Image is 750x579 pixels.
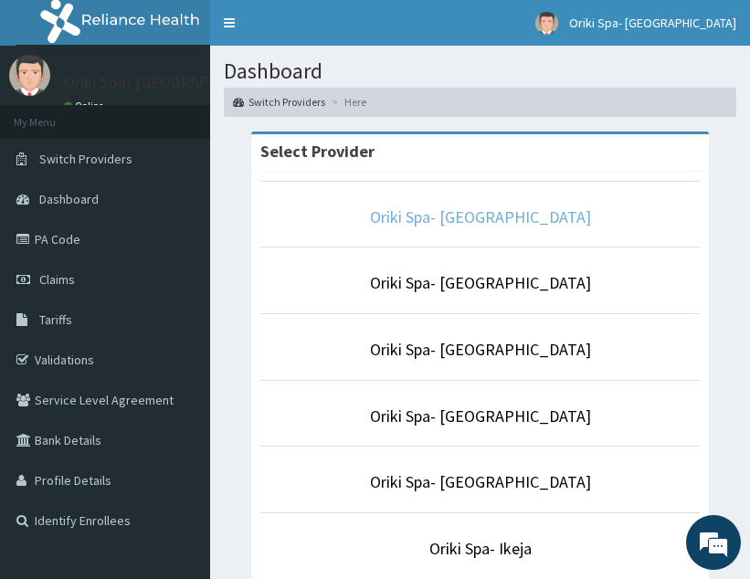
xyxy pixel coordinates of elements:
[370,272,591,293] a: Oriki Spa- [GEOGRAPHIC_DATA]
[569,15,736,31] span: Oriki Spa- [GEOGRAPHIC_DATA]
[224,59,736,83] h1: Dashboard
[39,151,132,167] span: Switch Providers
[370,405,591,426] a: Oriki Spa- [GEOGRAPHIC_DATA]
[535,12,558,35] img: User Image
[370,206,591,227] a: Oriki Spa- [GEOGRAPHIC_DATA]
[39,311,72,328] span: Tariffs
[429,538,532,559] a: Oriki Spa- Ikeja
[370,471,591,492] a: Oriki Spa- [GEOGRAPHIC_DATA]
[370,339,591,360] a: Oriki Spa- [GEOGRAPHIC_DATA]
[64,100,108,112] a: Online
[233,94,325,110] a: Switch Providers
[260,141,375,162] strong: Select Provider
[39,271,75,288] span: Claims
[64,74,286,90] p: Oriki Spa- [GEOGRAPHIC_DATA]
[327,94,366,110] li: Here
[39,191,99,207] span: Dashboard
[9,55,50,96] img: User Image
